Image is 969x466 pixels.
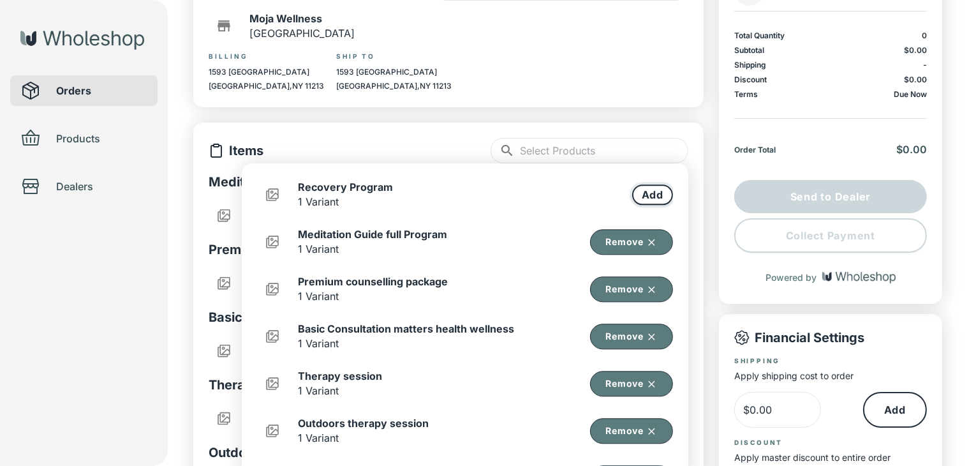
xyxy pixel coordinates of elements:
p: Items [229,142,263,159]
p: Due Now [894,89,927,99]
p: Discount [734,75,767,84]
span: Dealers [56,179,147,194]
p: [GEOGRAPHIC_DATA] , NY 11213 [209,80,336,92]
p: - [923,60,927,70]
p: Terms [734,89,758,99]
p: 1 Variant [298,289,448,304]
p: Billing [209,52,336,61]
p: Outdoors therapy session [209,444,368,461]
p: Premium counselling package [209,241,396,258]
p: Apply master discount to entire order [734,452,927,463]
p: 1 Variant [298,194,393,209]
label: Shipping [734,356,780,365]
p: Ship To [336,52,464,61]
span: Products [56,131,147,146]
p: Total Quantity [734,31,785,40]
p: Remove [606,378,644,389]
img: Wholeshop logo [20,31,144,50]
span: $0.00 [904,45,927,55]
p: Powered by [766,272,817,283]
button: Remove [590,276,674,302]
p: 1 Variant [298,241,447,257]
p: 1593 [GEOGRAPHIC_DATA] [336,66,464,78]
span: $0.00 [904,75,927,84]
div: Dealers [10,171,158,202]
div: Orders [10,75,158,106]
p: Basic Consultation matters health wellness [209,309,473,326]
p: 1 Variant [298,383,382,398]
p: Financial Settings [734,329,864,346]
input: Select Products [520,138,688,163]
p: Subtotal [734,45,764,55]
button: Add [632,184,673,205]
p: Order Total [734,145,776,154]
p: Remove [606,283,644,295]
p: Meditation Guide full Program [209,174,394,190]
button: Remove [590,418,674,444]
button: Add [863,392,927,428]
p: Remove [606,425,644,437]
p: 1 Variant [298,430,429,446]
p: Shipping [734,60,766,70]
p: [GEOGRAPHIC_DATA] [249,26,355,41]
label: Discount [734,438,783,447]
p: Outdoors therapy session [298,416,429,430]
span: $0.00 [896,143,927,156]
p: Recovery Program [298,180,393,194]
p: 0 [922,31,927,40]
span: Orders [56,83,147,98]
p: Meditation Guide full Program [298,227,447,241]
p: Moja Wellness [249,11,355,26]
p: 1 Variant [298,336,514,351]
p: [GEOGRAPHIC_DATA] , NY 11213 [336,80,464,92]
button: Remove [590,229,674,255]
p: Remove [606,236,644,248]
div: Products [10,123,158,154]
p: Remove [606,331,644,342]
button: Remove [590,371,674,396]
button: Remove [590,324,674,349]
p: Therapy session [209,377,311,393]
p: Premium counselling package [298,274,448,289]
p: Therapy session [298,369,382,383]
p: Basic Consultation matters health wellness [298,322,514,336]
p: 1593 [GEOGRAPHIC_DATA] [209,66,336,78]
p: Apply shipping cost to order [734,370,927,382]
img: Wholeshop logo [822,272,896,283]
